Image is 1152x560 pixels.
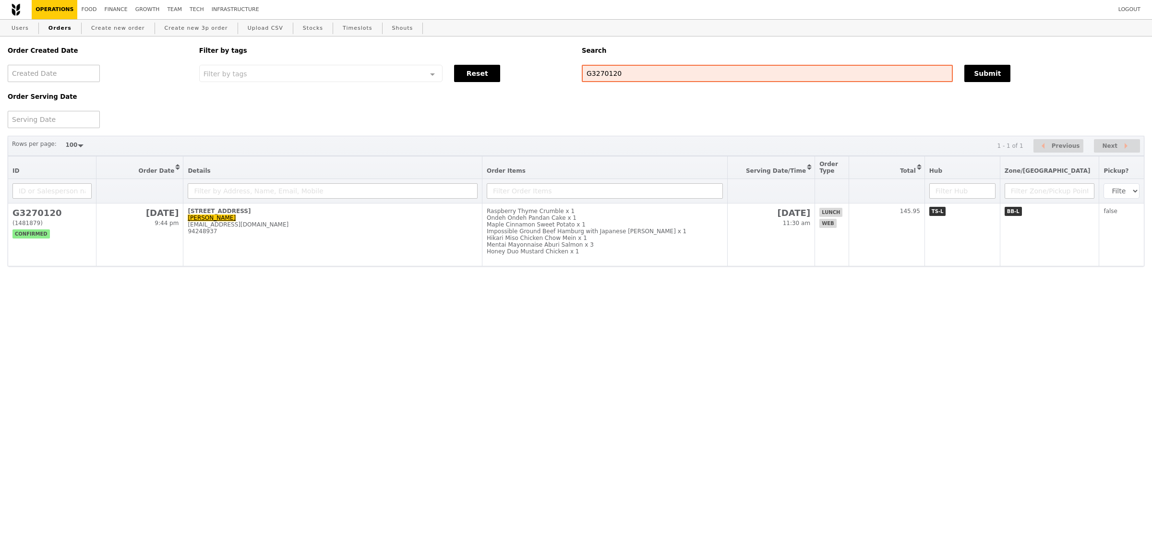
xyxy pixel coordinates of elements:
div: 1 - 1 of 1 [997,143,1023,149]
button: Next [1094,139,1140,153]
div: 94248937 [188,228,478,235]
a: Orders [45,20,75,37]
button: Submit [964,65,1010,82]
input: Search any field [582,65,953,82]
span: 9:44 pm [155,220,179,226]
span: 11:30 am [783,220,810,226]
span: Hub [929,167,942,174]
label: Rows per page: [12,139,57,149]
span: Pickup? [1104,167,1128,174]
div: Mentai Mayonnaise Aburi Salmon x 3 [487,241,723,248]
a: [PERSON_NAME] [188,214,236,221]
a: Shouts [388,20,417,37]
a: Stocks [299,20,327,37]
h2: [DATE] [101,208,179,218]
input: Filter Zone/Pickup Point [1005,183,1095,199]
input: Serving Date [8,111,100,128]
span: BB-L [1005,207,1022,216]
div: Honey Duo Mustard Chicken x 1 [487,248,723,255]
input: Filter Order Items [487,183,723,199]
div: (1481879) [12,220,92,226]
div: [EMAIL_ADDRESS][DOMAIN_NAME] [188,221,478,228]
span: Details [188,167,210,174]
a: Timeslots [339,20,376,37]
div: [STREET_ADDRESS] [188,208,478,214]
h5: Order Serving Date [8,93,188,100]
h2: [DATE] [732,208,810,218]
input: Created Date [8,65,100,82]
span: confirmed [12,229,50,238]
span: Previous [1052,140,1080,152]
span: false [1104,208,1117,214]
input: ID or Salesperson name [12,183,92,199]
span: 145.95 [900,208,920,214]
button: Reset [454,65,500,82]
div: Maple Cinnamon Sweet Potato x 1 [487,221,723,228]
span: Next [1102,140,1117,152]
span: Filter by tags [204,69,247,78]
span: lunch [819,208,842,217]
h5: Search [582,47,1144,54]
h5: Order Created Date [8,47,188,54]
h5: Filter by tags [199,47,570,54]
span: ID [12,167,19,174]
img: Grain logo [12,3,20,16]
input: Filter by Address, Name, Email, Mobile [188,183,478,199]
span: TS-L [929,207,946,216]
input: Filter Hub [929,183,996,199]
button: Previous [1033,139,1083,153]
span: web [819,219,836,228]
div: Impossible Ground Beef Hamburg with Japanese [PERSON_NAME] x 1 [487,228,723,235]
span: Order Type [819,161,838,174]
div: Hikari Miso Chicken Chow Mein x 1 [487,235,723,241]
span: Zone/[GEOGRAPHIC_DATA] [1005,167,1091,174]
div: Raspberry Thyme Crumble x 1 [487,208,723,214]
span: Order Items [487,167,526,174]
a: Create new 3p order [161,20,232,37]
div: Ondeh Ondeh Pandan Cake x 1 [487,214,723,221]
a: Upload CSV [244,20,287,37]
h2: G3270120 [12,208,92,218]
a: Users [8,20,33,37]
a: Create new order [87,20,149,37]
